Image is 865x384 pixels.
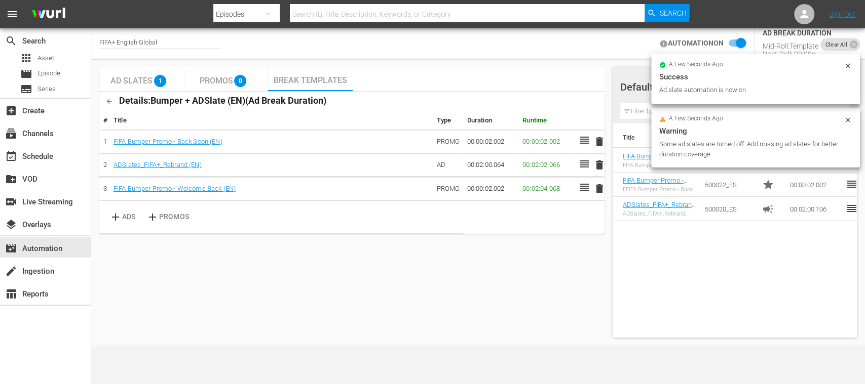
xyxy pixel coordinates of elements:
span: Series [20,83,32,95]
a: ADSlates_FIFA+_Rebrand (ES) [623,201,696,216]
button: addADS [103,205,128,229]
span: Episode [20,68,32,80]
td: 00:02:02.066 [518,153,574,177]
td: 3 [99,177,109,201]
a: FIFA Bumper Promo - Back Soon (EN) [114,138,222,145]
span: Ad Slates [110,76,153,86]
span: VOD [5,173,17,185]
span: reorder [846,178,858,190]
div: FFIFA Bumper Promo - Back Soon (ES) [623,186,697,193]
span: Overlays [5,219,17,231]
th: Duration [463,111,519,130]
span: Ingestion [5,265,17,277]
div: FIFA Bumper Promo - Welcome Back (ES) [623,162,697,168]
td: 1 [99,130,109,154]
div: Success [659,71,852,83]
p: PROMOS [159,211,189,222]
span: a few seconds ago [669,115,723,123]
div: Ad slate automation is now on [659,85,841,95]
span: 0 [234,75,246,87]
td: 00:02:00.106 [786,197,842,221]
span: add [109,211,122,223]
button: addPROMOS [140,205,165,229]
span: reorder [846,202,858,215]
th: Type [433,111,463,130]
span: Asset [37,53,54,63]
span: Schedule [5,150,17,162]
span: Series [37,84,56,94]
span: delete [593,159,606,171]
td: 00:00:02.002 [463,130,519,154]
td: PROMO [433,130,463,154]
span: menu [6,8,18,20]
span: Asset [20,52,32,64]
span: Promos [199,76,233,86]
span: delete [593,136,606,148]
span: Ad [762,203,774,215]
div: Break Templates [99,92,605,234]
button: delete [593,181,606,196]
div: AD BREAK DURATION [763,29,832,37]
button: Search [645,4,689,22]
div: Some ad slates are turned off. Add missing ad slates for better duration coverage. [659,139,841,159]
td: 00:00:02.002 [786,173,842,197]
td: AD [433,153,463,177]
td: 500022_ES [701,173,758,197]
td: 2 [99,153,109,177]
b: Details: Bumper + ADSlate (EN) ( Ad Break Duration ) [119,95,326,106]
a: Sign Out [829,10,855,18]
a: FIFA Bumper Promo - Welcome Back (ES) [623,152,688,167]
button: Promos 0 [184,67,269,91]
button: Ad Slates 1 [99,67,184,91]
th: Title [613,123,684,152]
span: delete [593,183,606,195]
img: ans4CAIJ8jUAAAAAAAAAAAAAAAAAAAAAAAAgQb4GAAAAAAAAAAAAAAAAAAAAAAAAJMjXAAAAAAAAAAAAAAAAAAAAAAAAgAT5G... [24,3,73,26]
th: Title [109,111,433,130]
td: PROMO [433,177,463,201]
button: edit [832,33,852,54]
button: Break Templates [268,67,353,91]
div: FIFA+ English Global [99,38,221,49]
th: Runtime [518,111,574,130]
button: delete [593,134,606,149]
div: ADSlates_FIFA+_Rebrand (ES) [623,210,697,217]
span: Reports [5,288,17,300]
th: # [99,111,109,130]
td: 00:02:04.068 [518,177,574,201]
span: Break Templates [274,75,347,85]
span: add [146,211,159,223]
span: Promo [762,179,774,191]
td: 00:00:02.002 [463,177,519,201]
span: Clear All [820,38,852,51]
span: 1 [154,75,166,87]
button: delete [593,158,606,173]
span: Search [659,4,686,22]
a: FIFA Bumper Promo - Welcome Back (EN) [114,185,236,192]
div: Warning [659,125,852,137]
p: ADS [122,211,135,222]
td: 00:02:00.064 [463,153,519,177]
span: Live Streaming [5,196,17,208]
a: ADSlates_FIFA+_Rebrand (EN) [114,161,202,168]
span: a few seconds ago [669,61,723,69]
span: Create [5,105,17,117]
span: Channels [5,127,17,140]
span: Search [5,35,17,47]
div: Default Workspace [620,73,840,101]
td: 500020_ES [701,197,758,221]
a: FIFA Bumper Promo - Back Soon (ES) [623,177,688,192]
span: Automation [5,242,17,254]
span: Episode [37,68,60,78]
td: 00:00:02.002 [518,130,574,154]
